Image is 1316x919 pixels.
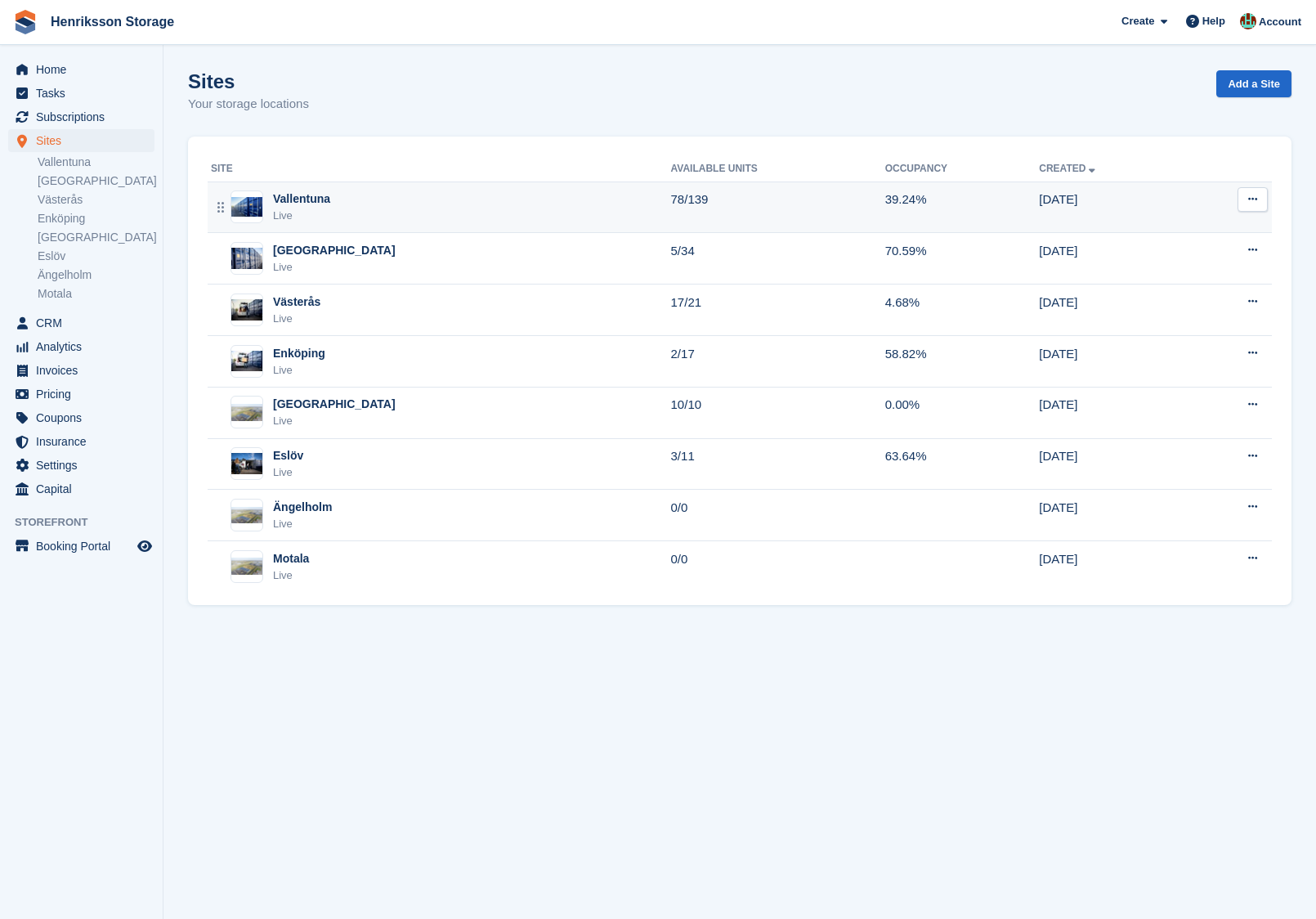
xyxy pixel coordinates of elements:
[38,230,154,245] a: [GEOGRAPHIC_DATA]
[36,535,134,558] span: Booking Portal
[1259,14,1301,30] span: Account
[38,173,154,189] a: [GEOGRAPHIC_DATA]
[273,362,325,379] div: Live
[273,550,309,567] div: Motala
[273,464,303,481] div: Live
[273,242,396,259] div: [GEOGRAPHIC_DATA]
[36,82,134,105] span: Tasks
[885,233,1040,285] td: 70.59%
[38,286,154,302] a: Motala
[13,10,38,34] img: stora-icon-8386f47178a22dfd0bd8f6a31ec36ba5ce8667c1dd55bd0f319d3a0aa187defe.svg
[1121,13,1154,29] span: Create
[231,299,262,321] img: Image of Västerås site
[671,285,885,336] td: 17/21
[273,447,303,464] div: Eslöv
[36,312,134,334] span: CRM
[671,336,885,388] td: 2/17
[8,105,154,128] a: menu
[8,359,154,382] a: menu
[1202,13,1225,29] span: Help
[273,311,320,327] div: Live
[1039,438,1186,490] td: [DATE]
[671,182,885,233] td: 78/139
[273,294,320,311] div: Västerås
[1240,13,1256,29] img: Isak Martinelle
[8,82,154,105] a: menu
[8,454,154,477] a: menu
[8,383,154,406] a: menu
[8,430,154,453] a: menu
[273,567,309,584] div: Live
[1039,285,1186,336] td: [DATE]
[36,335,134,358] span: Analytics
[15,514,163,531] span: Storefront
[231,507,262,524] img: Image of Ängelholm site
[135,536,154,556] a: Preview store
[273,499,332,516] div: Ängelholm
[188,95,309,114] p: Your storage locations
[36,477,134,500] span: Capital
[273,208,330,224] div: Live
[671,541,885,592] td: 0/0
[273,396,396,413] div: [GEOGRAPHIC_DATA]
[8,535,154,558] a: menu
[885,336,1040,388] td: 58.82%
[273,413,396,429] div: Live
[1039,490,1186,541] td: [DATE]
[38,192,154,208] a: Västerås
[885,182,1040,233] td: 39.24%
[231,404,262,421] img: Image of Kristianstad site
[231,351,262,372] img: Image of Enköping site
[38,249,154,264] a: Eslöv
[1039,336,1186,388] td: [DATE]
[8,477,154,500] a: menu
[36,430,134,453] span: Insurance
[44,8,181,35] a: Henriksson Storage
[208,156,671,182] th: Site
[885,387,1040,438] td: 0.00%
[273,345,325,362] div: Enköping
[671,490,885,541] td: 0/0
[671,156,885,182] th: Available Units
[36,359,134,382] span: Invoices
[231,558,262,575] img: Image of Motala site
[38,267,154,283] a: Ängelholm
[671,387,885,438] td: 10/10
[671,438,885,490] td: 3/11
[885,438,1040,490] td: 63.64%
[38,155,154,170] a: Vallentuna
[188,70,309,92] h1: Sites
[1039,163,1099,174] a: Created
[36,406,134,429] span: Coupons
[671,233,885,285] td: 5/34
[231,197,262,217] img: Image of Vallentuna site
[273,516,332,532] div: Live
[36,58,134,81] span: Home
[231,248,262,269] img: Image of Halmstad site
[8,312,154,334] a: menu
[8,58,154,81] a: menu
[36,454,134,477] span: Settings
[1039,233,1186,285] td: [DATE]
[36,105,134,128] span: Subscriptions
[273,259,396,276] div: Live
[885,156,1040,182] th: Occupancy
[1039,541,1186,592] td: [DATE]
[1216,70,1291,97] a: Add a Site
[273,191,330,208] div: Vallentuna
[1039,182,1186,233] td: [DATE]
[38,211,154,226] a: Enköping
[8,129,154,152] a: menu
[231,453,262,474] img: Image of Eslöv site
[885,285,1040,336] td: 4.68%
[36,383,134,406] span: Pricing
[8,406,154,429] a: menu
[8,335,154,358] a: menu
[36,129,134,152] span: Sites
[1039,387,1186,438] td: [DATE]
